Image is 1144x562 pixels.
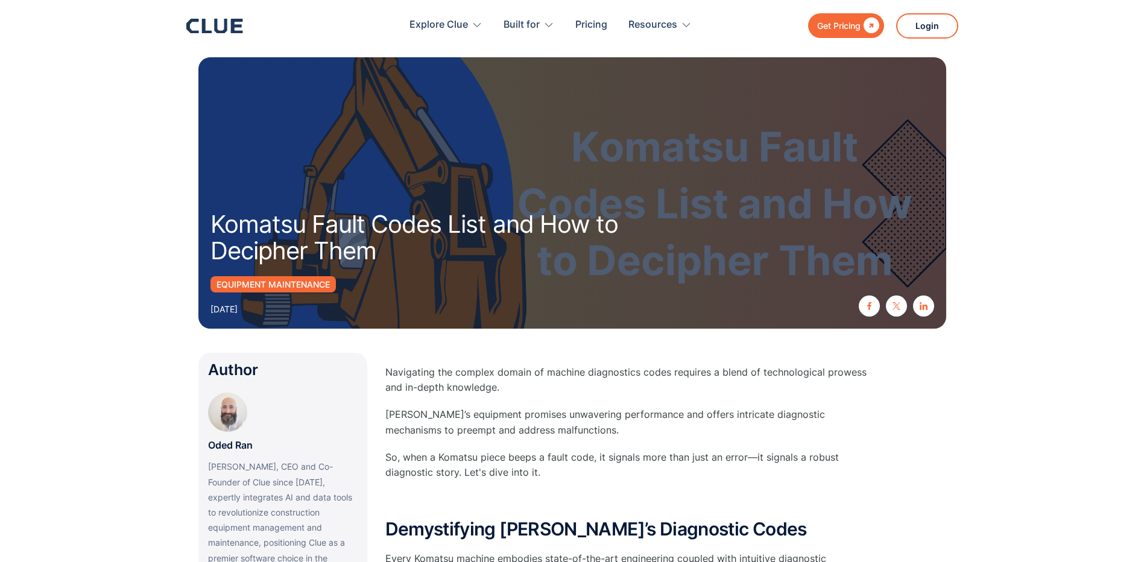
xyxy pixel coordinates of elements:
a: Login [896,13,958,39]
div: Resources [628,6,677,44]
div: Resources [628,6,692,44]
div: Author [208,362,358,377]
div: Explore Clue [409,6,468,44]
p: Oded Ran [208,438,253,453]
a: Get Pricing [808,13,884,38]
p: Navigating the complex domain of machine diagnostics codes requires a blend of technological prow... [385,365,868,395]
p: ‍ [385,492,868,507]
p: So, when a Komatsu piece beeps a fault code, it signals more than just an error—it signals a robu... [385,450,868,480]
h2: Demystifying [PERSON_NAME]’s Diagnostic Codes [385,519,868,539]
a: Equipment Maintenance [210,276,336,292]
div: [DATE] [210,302,238,317]
img: linkedin icon [920,302,928,310]
p: [PERSON_NAME]’s equipment promises unwavering performance and offers intricate diagnostic mechani... [385,407,868,437]
div: Built for [504,6,554,44]
img: Oded Ran [208,393,247,432]
div: Get Pricing [817,18,861,33]
div: Built for [504,6,540,44]
a: Pricing [575,6,607,44]
div: Explore Clue [409,6,482,44]
img: twitter X icon [893,302,900,310]
img: facebook icon [865,302,873,310]
div:  [861,18,879,33]
h1: Komatsu Fault Codes List and How to Decipher Them [210,211,717,264]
